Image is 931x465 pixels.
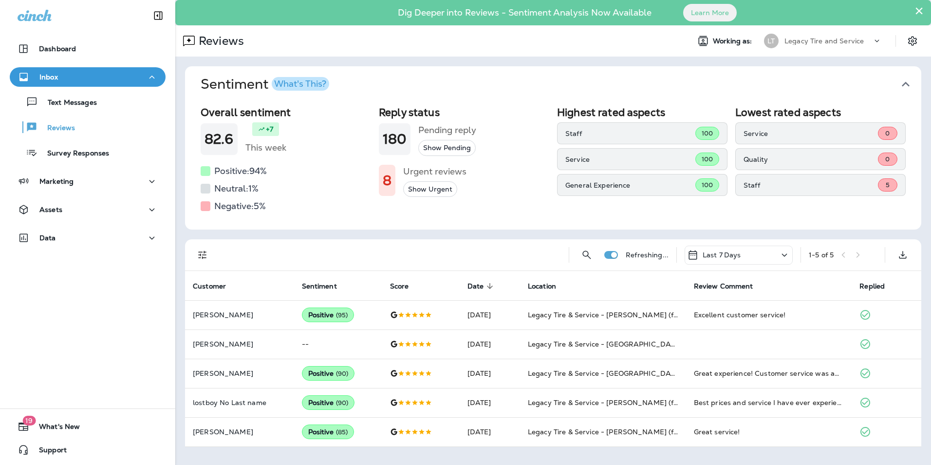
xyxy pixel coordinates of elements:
[460,388,520,417] td: [DATE]
[528,310,763,319] span: Legacy Tire & Service - [PERSON_NAME] (formerly Chelsea Tire Pros)
[744,181,878,189] p: Staff
[809,251,834,259] div: 1 - 5 of 5
[565,181,695,189] p: General Experience
[886,181,890,189] span: 5
[893,245,912,265] button: Export as CSV
[577,245,596,265] button: Search Reviews
[467,282,484,291] span: Date
[764,34,779,48] div: LT
[37,149,109,158] p: Survey Responses
[528,340,819,349] span: Legacy Tire & Service - [GEOGRAPHIC_DATA] (formerly Chalkville Auto & Tire Service)
[694,398,844,407] div: Best prices and service I have ever experienced. I have already told around 30 people about you g...
[379,106,549,118] h2: Reply status
[702,129,713,137] span: 100
[10,67,166,87] button: Inbox
[39,206,62,213] p: Assets
[266,124,273,134] p: +7
[201,106,371,118] h2: Overall sentiment
[418,140,476,156] button: Show Pending
[885,155,890,163] span: 0
[145,6,172,25] button: Collapse Sidebar
[467,282,497,291] span: Date
[904,32,921,50] button: Settings
[557,106,727,118] h2: Highest rated aspects
[22,416,36,426] span: 19
[694,368,844,378] div: Great experience! Customer service was amazing and the entire process was quick! They kept me inf...
[885,129,890,137] span: 0
[713,37,754,45] span: Working as:
[302,282,350,291] span: Sentiment
[302,395,355,410] div: Positive
[403,164,466,179] h5: Urgent reviews
[735,106,906,118] h2: Lowest rated aspects
[418,122,476,138] h5: Pending reply
[702,181,713,189] span: 100
[10,142,166,163] button: Survey Responses
[294,329,382,359] td: --
[10,172,166,191] button: Marketing
[274,79,326,88] div: What's This?
[383,173,391,189] h1: 8
[336,369,349,378] span: ( 90 )
[302,308,354,322] div: Positive
[694,282,766,291] span: Review Comment
[10,228,166,248] button: Data
[193,369,286,377] p: [PERSON_NAME]
[201,76,329,93] h1: Sentiment
[565,155,695,163] p: Service
[859,282,897,291] span: Replied
[37,124,75,133] p: Reviews
[193,428,286,436] p: [PERSON_NAME]
[10,440,166,460] button: Support
[784,37,864,45] p: Legacy Tire and Service
[390,282,422,291] span: Score
[744,155,878,163] p: Quality
[205,131,234,147] h1: 82.6
[185,102,921,230] div: SentimentWhat's This?
[528,282,569,291] span: Location
[214,181,259,196] h5: Neutral: 1 %
[460,329,520,359] td: [DATE]
[193,245,212,265] button: Filters
[565,130,695,137] p: Staff
[302,425,354,439] div: Positive
[193,311,286,319] p: [PERSON_NAME]
[626,251,669,259] p: Refreshing...
[528,369,802,378] span: Legacy Tire & Service - [GEOGRAPHIC_DATA] (formerly Magic City Tire & Service)
[336,311,348,319] span: ( 95 )
[10,92,166,112] button: Text Messages
[272,77,329,91] button: What's This?
[10,417,166,436] button: 19What's New
[336,399,349,407] span: ( 90 )
[390,282,409,291] span: Score
[10,39,166,58] button: Dashboard
[10,117,166,137] button: Reviews
[193,66,929,102] button: SentimentWhat's This?
[39,73,58,81] p: Inbox
[460,300,520,329] td: [DATE]
[694,282,753,291] span: Review Comment
[245,140,286,155] h5: This week
[214,163,267,179] h5: Positive: 94 %
[683,4,737,21] button: Learn More
[302,366,355,381] div: Positive
[744,130,878,137] p: Service
[39,177,74,185] p: Marketing
[528,427,763,436] span: Legacy Tire & Service - [PERSON_NAME] (formerly Chelsea Tire Pros)
[460,359,520,388] td: [DATE]
[383,131,407,147] h1: 180
[528,282,556,291] span: Location
[528,398,763,407] span: Legacy Tire & Service - [PERSON_NAME] (formerly Chelsea Tire Pros)
[914,3,924,19] button: Close
[29,446,67,458] span: Support
[39,45,76,53] p: Dashboard
[193,399,286,407] p: lostboy No Last name
[39,234,56,242] p: Data
[703,251,741,259] p: Last 7 Days
[193,282,239,291] span: Customer
[193,340,286,348] p: [PERSON_NAME]
[859,282,885,291] span: Replied
[702,155,713,163] span: 100
[302,282,337,291] span: Sentiment
[195,34,244,48] p: Reviews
